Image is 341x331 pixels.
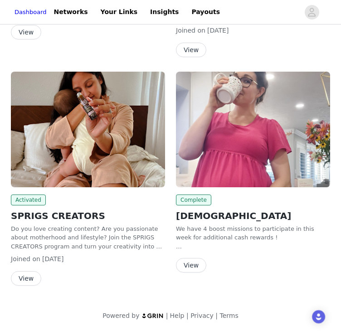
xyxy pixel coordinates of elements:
h2: SPRIGS CREATORS [11,209,165,223]
div: Open Intercom Messenger [312,310,325,323]
p: We have 4 boost missions to participate in this week for additional cash rewards ! [176,224,330,242]
a: Your Links [95,2,143,22]
img: logo [141,313,164,319]
span: [DATE] [207,27,229,34]
span: Activated [11,195,46,205]
span: Joined on [11,255,40,263]
a: Payouts [186,2,225,22]
span: [DATE] [42,255,63,263]
a: View [176,47,206,54]
a: View [11,29,41,36]
h2: [DEMOGRAPHIC_DATA] [176,209,330,223]
a: Privacy [190,312,214,319]
a: View [176,262,206,269]
div: avatar [307,5,316,19]
a: Terms [219,312,238,319]
a: View [11,275,41,282]
span: | [186,312,189,319]
img: Sprigs Life [176,72,330,187]
button: View [176,43,206,57]
button: View [176,258,206,273]
a: Dashboard [15,8,47,17]
button: View [11,271,41,286]
p: Do you love creating content? Are you passionate about motherhood and lifestyle? Join the SPRIGS ... [11,224,165,251]
span: Powered by [102,312,139,319]
span: Joined on [176,27,205,34]
button: View [11,25,41,39]
img: Sprigs Life [11,72,165,187]
span: Complete [176,195,211,205]
a: Insights [145,2,184,22]
span: | [166,312,168,319]
a: Help [170,312,185,319]
span: | [215,312,218,319]
a: Networks [49,2,93,22]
